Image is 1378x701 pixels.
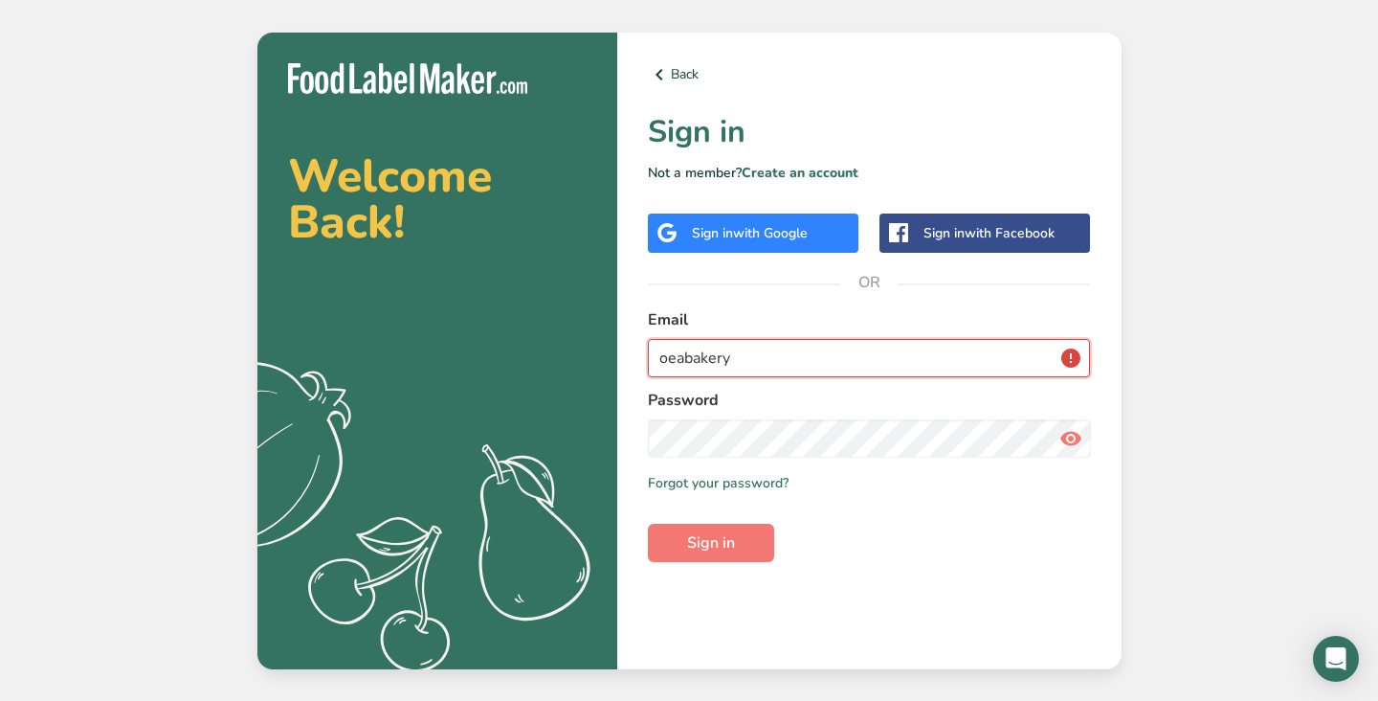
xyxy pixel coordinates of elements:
[923,223,1055,243] div: Sign in
[288,153,587,245] h2: Welcome Back!
[648,109,1091,155] h1: Sign in
[840,254,898,311] span: OR
[648,308,1091,331] label: Email
[648,473,789,493] a: Forgot your password?
[648,389,1091,412] label: Password
[965,224,1055,242] span: with Facebook
[648,339,1091,377] input: Enter Your Email
[742,164,858,182] a: Create an account
[648,163,1091,183] p: Not a member?
[692,223,808,243] div: Sign in
[1313,636,1359,682] div: Open Intercom Messenger
[288,63,527,95] img: Food Label Maker
[648,524,774,562] button: Sign in
[733,224,808,242] span: with Google
[648,63,1091,86] a: Back
[687,531,735,554] span: Sign in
